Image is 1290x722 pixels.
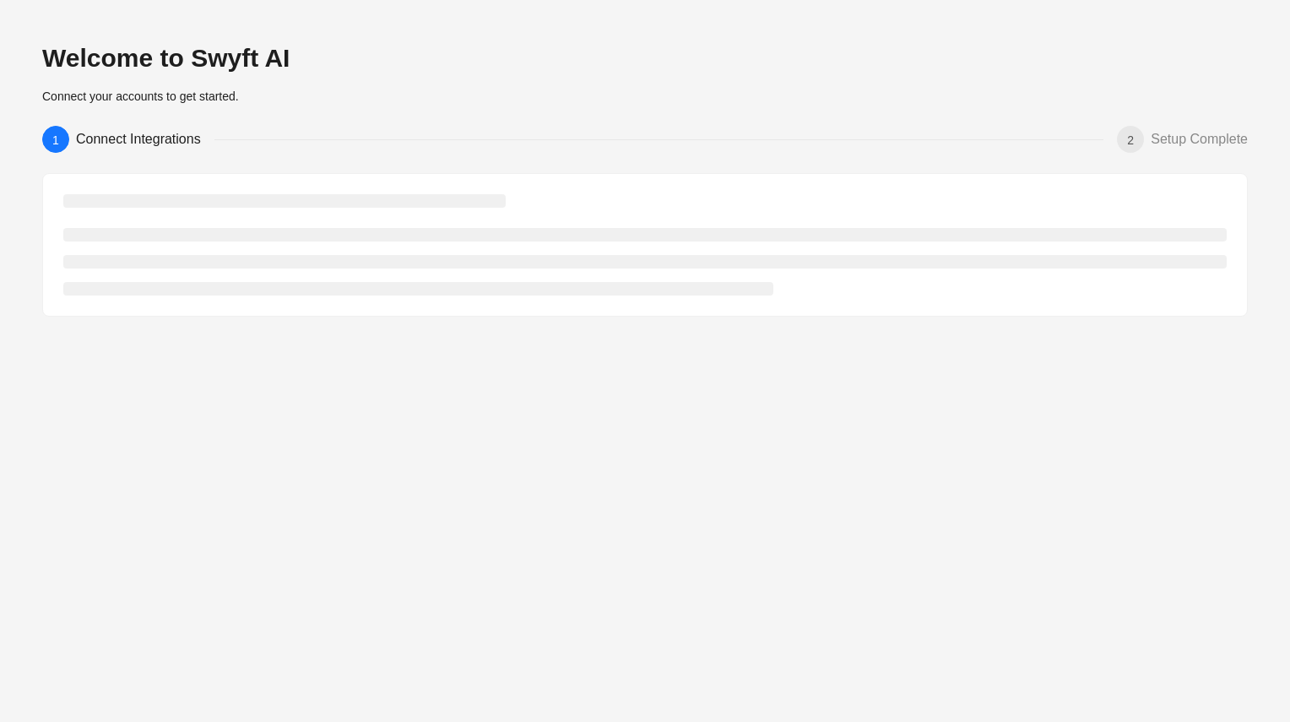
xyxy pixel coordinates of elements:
[42,42,1248,74] h2: Welcome to Swyft AI
[1151,126,1248,153] div: Setup Complete
[52,133,59,147] span: 1
[1127,133,1134,147] span: 2
[42,90,239,103] span: Connect your accounts to get started.
[76,126,214,153] div: Connect Integrations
